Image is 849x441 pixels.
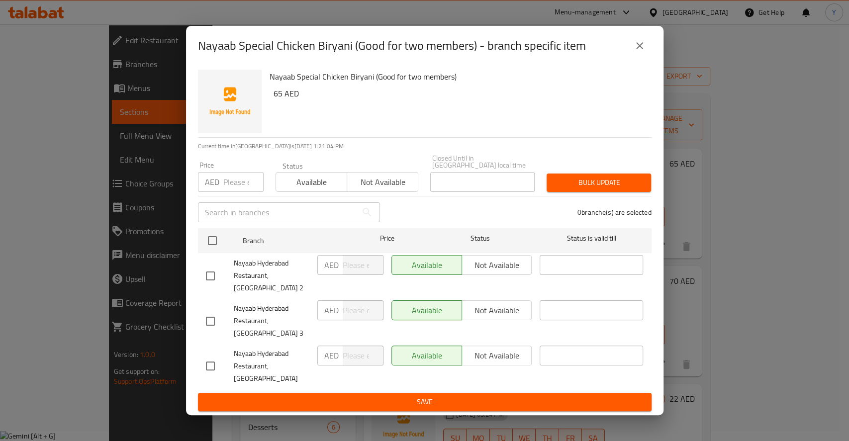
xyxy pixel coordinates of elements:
span: Status [428,232,532,245]
p: Current time in [GEOGRAPHIC_DATA] is [DATE] 1:21:04 PM [198,142,652,151]
p: AED [205,176,219,188]
button: close [628,34,652,58]
input: Please enter price [223,172,264,192]
button: Bulk update [547,174,651,192]
input: Please enter price [343,255,383,275]
input: Please enter price [343,346,383,365]
button: Available [276,172,347,192]
button: Save [198,393,652,411]
img: Nayaab Special Chicken Biryani (Good for two members) [198,70,262,133]
span: Bulk update [555,176,643,189]
span: Save [206,396,644,408]
h6: Nayaab Special Chicken Biryani (Good for two members) [270,70,644,84]
span: Status is valid till [540,232,643,245]
h6: 65 AED [274,87,644,100]
button: Not available [347,172,418,192]
input: Search in branches [198,202,357,222]
p: AED [324,259,339,271]
span: Nayaab Hyderabad Restaurant, [GEOGRAPHIC_DATA] 3 [234,302,309,340]
span: Nayaab Hyderabad Restaurant, [GEOGRAPHIC_DATA] [234,348,309,385]
h2: Nayaab Special Chicken Biryani (Good for two members) - branch specific item [198,38,586,54]
p: 0 branche(s) are selected [577,207,652,217]
span: Branch [243,235,346,247]
p: AED [324,350,339,361]
span: Not available [351,175,414,189]
span: Nayaab Hyderabad Restaurant, [GEOGRAPHIC_DATA] 2 [234,257,309,294]
span: Available [280,175,343,189]
input: Please enter price [343,300,383,320]
span: Price [354,232,420,245]
p: AED [324,304,339,316]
